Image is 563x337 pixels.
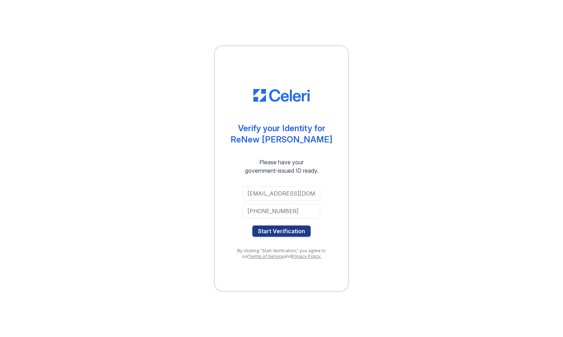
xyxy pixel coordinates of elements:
[248,254,284,259] a: Terms of Service
[229,248,334,259] div: By clicking "Start Verification," you agree to our and
[231,123,332,145] div: Verify your Identity for ReNew [PERSON_NAME]
[253,89,310,102] img: CE_Logo_Blue-a8612792a0a2168367f1c8372b55b34899dd931a85d93a1a3d3e32e68fde9ad4.png
[292,254,321,259] a: Privacy Policy.
[243,186,320,201] input: Email
[232,158,331,175] div: Please have your government-issued ID ready.
[252,225,311,237] button: Start Verification
[243,204,320,218] input: Phone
